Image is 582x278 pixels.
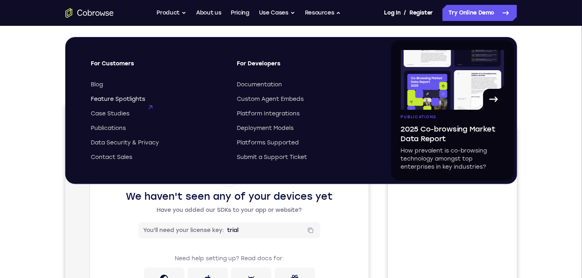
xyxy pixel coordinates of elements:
[91,124,126,132] span: Publications
[401,124,504,144] span: 2025 Co-browsing Market Data Report
[91,81,103,89] span: Blog
[91,139,223,147] a: Data Security & Privacy
[91,81,223,89] a: Blog
[237,60,369,74] span: For Developers
[237,153,307,161] span: Submit a Support Ticket
[221,221,238,227] span: Flutter
[140,243,188,259] button: 6-digit code
[237,124,294,132] span: Deployment Models
[237,124,369,132] a: Deployment Models
[109,150,219,158] p: Need help setting up? Read docs for:
[133,221,151,227] span: macOS
[305,5,341,21] button: Resources
[240,121,250,130] button: Copy to clipboard
[166,163,206,195] a: Android
[91,110,130,118] span: Case Studies
[91,153,223,161] a: Contact Sales
[209,198,250,230] a: Flutter
[259,5,295,21] button: Use Cases
[404,8,406,18] span: /
[138,185,146,192] span: iOS
[91,139,159,147] span: Data Security & Privacy
[91,110,223,118] a: Case Studies
[93,185,104,192] span: Web
[91,60,223,74] span: For Customers
[91,124,223,132] a: Publications
[237,139,369,147] a: Platforms Supported
[401,50,504,110] img: A page from the browsing market ebook
[78,121,159,130] label: You'll need your license key:
[237,110,369,118] a: Platform Integrations
[122,163,163,195] a: iOS
[231,5,249,21] a: Pricing
[237,81,369,89] a: Documentation
[175,221,197,227] span: Windows
[409,5,433,21] a: Register
[60,85,267,98] h2: We haven't seen any of your devices yet
[79,198,119,230] a: .NET
[79,163,119,195] a: Web
[237,95,369,103] a: Custom Agent Embeds
[91,153,133,161] span: Contact Sales
[93,221,104,227] span: .NET
[401,147,504,171] p: How prevalent is co-browsing technology amongst top enterprises in key industries?
[91,95,223,103] a: Feature Spotlights
[157,5,187,21] button: Product
[237,139,299,147] span: Platforms Supported
[237,95,304,103] span: Custom Agent Embeds
[122,198,163,230] a: macOS
[91,95,146,103] span: Feature Spotlights
[237,110,300,118] span: Platform Integrations
[401,115,436,119] span: Publications
[213,185,246,192] span: React Native
[65,8,114,18] a: Go to the home page
[237,81,282,89] span: Documentation
[196,5,221,21] a: About us
[176,185,196,192] span: Android
[442,5,517,21] a: Try Online Demo
[92,101,237,109] p: Have you added our SDKs to your app or website?
[166,198,206,230] a: Windows
[384,5,401,21] a: Log In
[209,163,250,195] a: React Native
[237,153,369,161] a: Submit a Support Ticket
